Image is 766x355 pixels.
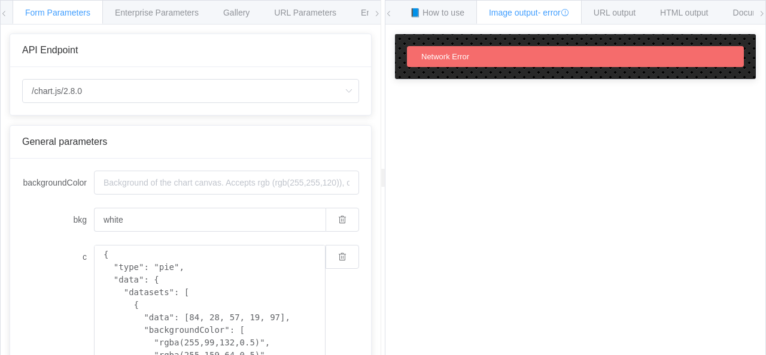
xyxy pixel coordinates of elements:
[22,171,94,195] label: backgroundColor
[489,8,569,17] span: Image output
[223,8,250,17] span: Gallery
[22,79,359,103] input: Select
[22,45,78,55] span: API Endpoint
[421,52,469,61] span: Network Error
[22,245,94,269] label: c
[660,8,708,17] span: HTML output
[22,136,107,147] span: General parameters
[594,8,636,17] span: URL output
[274,8,336,17] span: URL Parameters
[361,8,412,17] span: Environments
[115,8,199,17] span: Enterprise Parameters
[25,8,90,17] span: Form Parameters
[538,8,569,17] span: - error
[410,8,464,17] span: 📘 How to use
[94,208,326,232] input: Background of the chart canvas. Accepts rgb (rgb(255,255,120)), colors (red), and url-encoded hex...
[22,208,94,232] label: bkg
[94,171,359,195] input: Background of the chart canvas. Accepts rgb (rgb(255,255,120)), colors (red), and url-encoded hex...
